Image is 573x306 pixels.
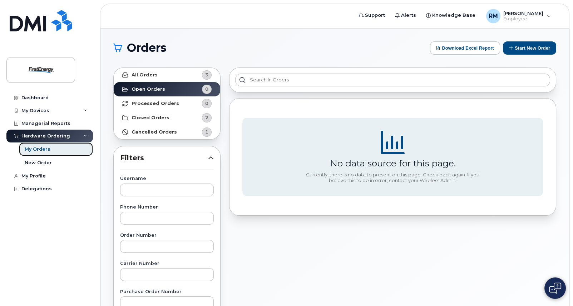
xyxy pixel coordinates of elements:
[205,86,208,92] span: 0
[205,100,208,107] span: 0
[430,41,500,55] button: Download Excel Report
[114,125,220,139] a: Cancelled Orders1
[205,129,208,135] span: 1
[503,41,556,55] button: Start New Order
[120,176,214,181] label: Username
[120,153,208,163] span: Filters
[132,129,177,135] strong: Cancelled Orders
[330,158,456,169] div: No data source for this page.
[132,72,158,78] strong: All Orders
[205,114,208,121] span: 2
[549,282,561,294] img: Open chat
[114,68,220,82] a: All Orders3
[114,96,220,111] a: Processed Orders0
[132,115,169,121] strong: Closed Orders
[235,74,550,86] input: Search in orders
[303,172,482,183] div: Currently, there is no data to present on this page. Check back again. If you believe this to be ...
[120,205,214,210] label: Phone Number
[120,290,214,294] label: Purchase Order Number
[120,233,214,238] label: Order Number
[205,71,208,78] span: 3
[132,86,165,92] strong: Open Orders
[120,261,214,266] label: Carrier Number
[114,111,220,125] a: Closed Orders2
[127,42,167,53] span: Orders
[114,82,220,96] a: Open Orders0
[132,101,179,106] strong: Processed Orders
